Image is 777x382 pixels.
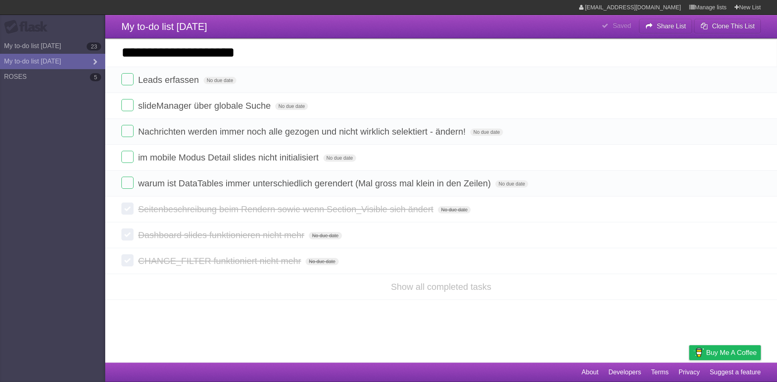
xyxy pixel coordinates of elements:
a: Suggest a feature [710,365,761,380]
label: Done [121,151,134,163]
a: Show all completed tasks [391,282,491,292]
span: CHANGE_FILTER funktioniert nicht mehr [138,256,303,266]
a: About [582,365,599,380]
span: im mobile Modus Detail slides nicht initialisiert [138,152,321,163]
button: Clone This List [694,19,761,34]
a: Developers [608,365,641,380]
span: No due date [470,129,503,136]
b: 23 [87,42,101,51]
span: Dashboard slides funktionieren nicht mehr [138,230,306,240]
img: Buy me a coffee [693,346,704,359]
span: warum ist DataTables immer unterschiedlich gerendert (Mal gross mal klein in den Zeilen) [138,178,493,188]
span: No due date [275,103,308,110]
label: Done [121,254,134,266]
span: No due date [495,180,528,188]
label: Done [121,177,134,189]
label: Done [121,228,134,241]
button: Share List [639,19,692,34]
div: Flask [4,20,53,34]
a: Buy me a coffee [689,345,761,360]
span: No due date [204,77,236,84]
span: No due date [309,232,342,239]
b: Clone This List [712,23,755,30]
label: Done [121,73,134,85]
span: No due date [306,258,338,265]
span: Leads erfassen [138,75,201,85]
span: slideManager über globale Suche [138,101,273,111]
b: 5 [90,73,101,81]
b: Share List [657,23,686,30]
b: Saved [613,22,631,29]
span: No due date [438,206,471,213]
a: Terms [651,365,669,380]
span: My to-do list [DATE] [121,21,207,32]
span: Buy me a coffee [706,346,757,360]
label: Done [121,203,134,215]
span: Seitenbeschreibung beim Rendern sowie wenn Section_Visible sich ändert [138,204,435,214]
span: Nachrichten werden immer noch alle gezogen und nicht wirklich selektiert - ändern! [138,127,468,137]
label: Done [121,99,134,111]
a: Privacy [679,365,700,380]
span: No due date [323,154,356,162]
label: Done [121,125,134,137]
